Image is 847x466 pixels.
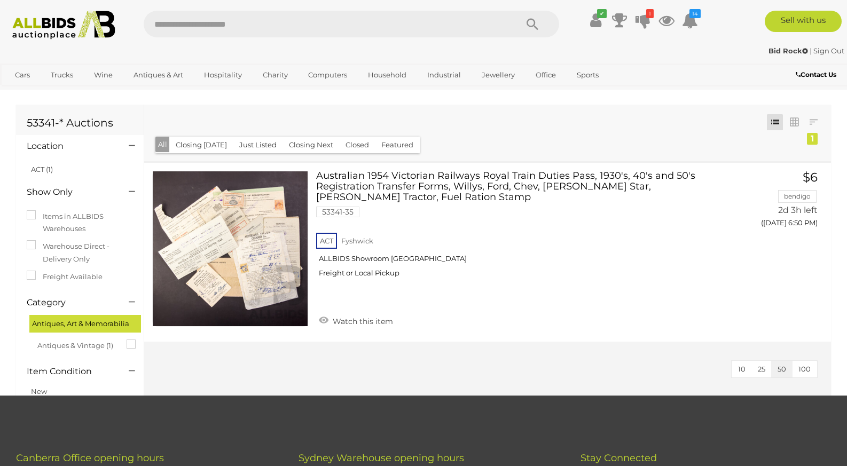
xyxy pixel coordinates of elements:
a: Antiques & Art [127,66,190,84]
label: Freight Available [27,271,103,283]
button: Closing [DATE] [169,137,233,153]
button: 10 [732,361,752,377]
a: 1 [635,11,651,30]
b: Contact Us [796,70,836,78]
span: Sydney Warehouse opening hours [299,452,464,464]
span: 50 [778,365,786,373]
button: 100 [792,361,817,377]
a: Sell with us [765,11,842,32]
i: ✔ [597,9,607,18]
a: New [31,387,47,396]
a: Trucks [44,66,80,84]
span: Stay Connected [581,452,657,464]
h4: Show Only [27,187,113,197]
div: 1 [807,133,818,145]
span: Watch this item [330,317,393,326]
a: ACT (1) [31,165,53,173]
button: Featured [375,137,420,153]
a: Charity [256,66,295,84]
img: Allbids.com.au [6,11,121,40]
span: 25 [758,365,765,373]
a: Cars [8,66,37,84]
button: All [155,137,170,152]
a: Household [361,66,413,84]
span: 10 [738,365,746,373]
label: Items in ALLBIDS Warehouses [27,210,133,235]
a: Sign Out [813,46,844,55]
a: Jewellery [475,66,522,84]
button: Search [506,11,559,37]
a: ✔ [588,11,604,30]
a: 14 [682,11,698,30]
h4: Category [27,298,113,307]
a: Bid Rock [768,46,810,55]
strong: Bid Rock [768,46,808,55]
label: Warehouse Direct - Delivery Only [27,240,133,265]
a: Hospitality [197,66,249,84]
a: Contact Us [796,69,839,81]
i: 1 [646,9,654,18]
a: Office [529,66,563,84]
a: $6 bendigo 2d 3h left ([DATE] 6:50 PM) [725,171,820,233]
a: Sports [570,66,606,84]
a: [GEOGRAPHIC_DATA] [8,84,98,102]
button: Closing Next [283,137,340,153]
h4: Item Condition [27,367,113,376]
button: Closed [339,137,375,153]
a: Australian 1954 Victorian Railways Royal Train Duties Pass, 1930's, 40's and 50's Registration Tr... [324,171,709,286]
button: Just Listed [233,137,283,153]
span: Antiques & Vintage (1) [37,337,117,352]
button: 25 [751,361,772,377]
h4: Location [27,141,113,151]
span: Canberra Office opening hours [16,452,164,464]
button: 50 [771,361,793,377]
span: $6 [803,170,818,185]
a: Watch this item [316,312,396,328]
a: Industrial [420,66,468,84]
span: | [810,46,812,55]
a: Wine [87,66,120,84]
div: Antiques, Art & Memorabilia [29,315,141,333]
h1: 53341-* Auctions [27,117,133,129]
a: Computers [301,66,354,84]
i: 14 [689,9,701,18]
span: 100 [798,365,811,373]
